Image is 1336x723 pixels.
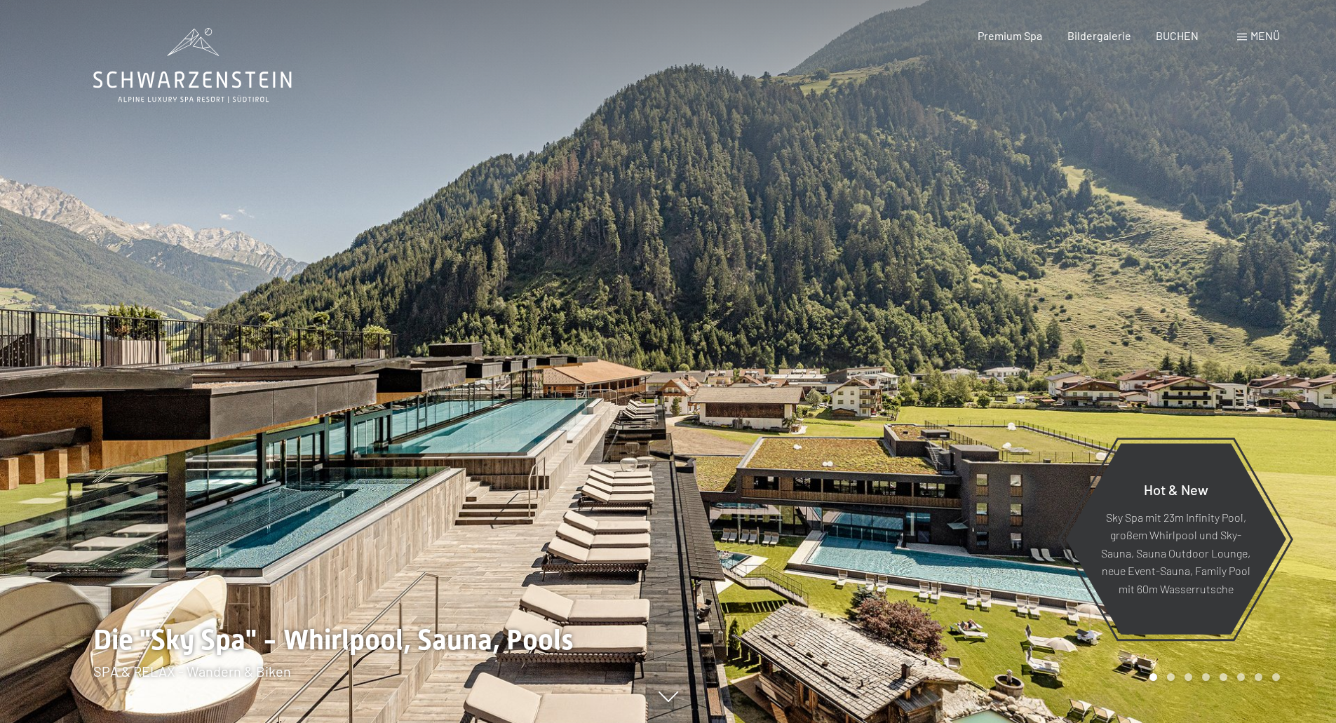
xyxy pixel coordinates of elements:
a: Hot & New Sky Spa mit 23m Infinity Pool, großem Whirlpool und Sky-Sauna, Sauna Outdoor Lounge, ne... [1065,442,1287,635]
a: BUCHEN [1156,29,1199,42]
div: Carousel Page 4 [1202,673,1210,681]
div: Carousel Page 5 [1220,673,1227,681]
span: Menü [1250,29,1280,42]
div: Carousel Page 3 [1185,673,1192,681]
div: Carousel Page 7 [1255,673,1262,681]
a: Bildergalerie [1067,29,1131,42]
span: Hot & New [1144,480,1208,497]
div: Carousel Page 2 [1167,673,1175,681]
p: Sky Spa mit 23m Infinity Pool, großem Whirlpool und Sky-Sauna, Sauna Outdoor Lounge, neue Event-S... [1100,508,1252,597]
div: Carousel Page 6 [1237,673,1245,681]
div: Carousel Page 1 (Current Slide) [1149,673,1157,681]
div: Carousel Page 8 [1272,673,1280,681]
a: Premium Spa [978,29,1042,42]
div: Carousel Pagination [1145,673,1280,681]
